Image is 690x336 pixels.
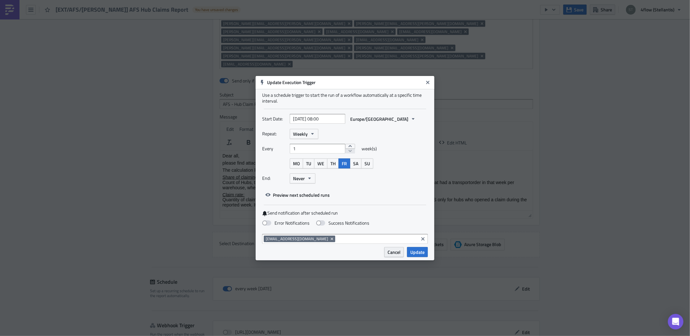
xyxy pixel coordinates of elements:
[262,92,428,104] div: Use a schedule trigger to start the run of a workflow automatically at a specific time interval.
[3,10,310,15] p: please find attached the share of claiming hubs and claim rates per WHS and per week.
[353,160,358,167] span: SA
[345,144,355,149] button: increment
[306,160,311,167] span: TU
[342,160,347,167] span: FR
[3,17,310,22] p: The calculation logics are as follows.
[410,249,425,255] span: Update
[262,220,310,226] label: Error Notifications
[347,114,419,124] button: Europe/[GEOGRAPHIC_DATA]
[330,160,336,167] span: TH
[303,158,314,168] button: TU
[419,235,427,243] button: Clear selected items
[262,129,287,139] label: Repeat:
[3,3,310,8] p: Dear all,
[262,144,287,154] label: Every
[384,247,404,257] button: Cancel
[350,158,362,168] button: SA
[262,173,287,183] label: End:
[290,114,345,124] input: YYYY-MM-DD HH:mm
[407,247,428,257] button: Update
[314,158,327,168] button: WE
[423,78,433,87] button: Close
[290,129,318,139] button: Weekly
[273,192,330,198] span: Preview next scheduled runs
[388,249,401,255] span: Cancel
[361,158,373,168] button: SU
[362,144,377,154] span: week(s)
[293,175,305,182] span: Never
[290,158,303,168] button: MO
[3,3,310,77] body: Rich Text Area. Press ALT-0 for help.
[262,114,287,124] label: Start Date:
[267,80,423,85] h6: Update Execution Trigger
[339,158,350,168] button: FR
[293,131,308,137] span: Weekly
[317,160,324,167] span: WE
[3,24,310,40] p: Count of Hubs, that have opened a claim during the reported week divided by the total amount of h...
[345,148,355,154] button: decrement
[329,236,335,242] button: Remove Tag
[3,24,50,29] u: Share of claiming hubs:
[316,220,369,226] label: Success Notifications
[262,210,428,216] label: Send notification after scheduled run
[364,160,370,167] span: SU
[327,158,339,168] button: TH
[266,236,328,242] span: [EMAIL_ADDRESS][DOMAIN_NAME]
[668,314,684,330] div: Open Intercom Messenger
[290,173,315,183] button: Never
[293,160,300,167] span: MO
[3,42,25,47] u: Claim rate:
[3,42,310,57] p: Quantity of claims during the reported week divided by the sum of full TO (from warehouse to hub)...
[262,190,333,200] button: Preview next scheduled runs
[350,116,408,122] span: Europe/[GEOGRAPHIC_DATA]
